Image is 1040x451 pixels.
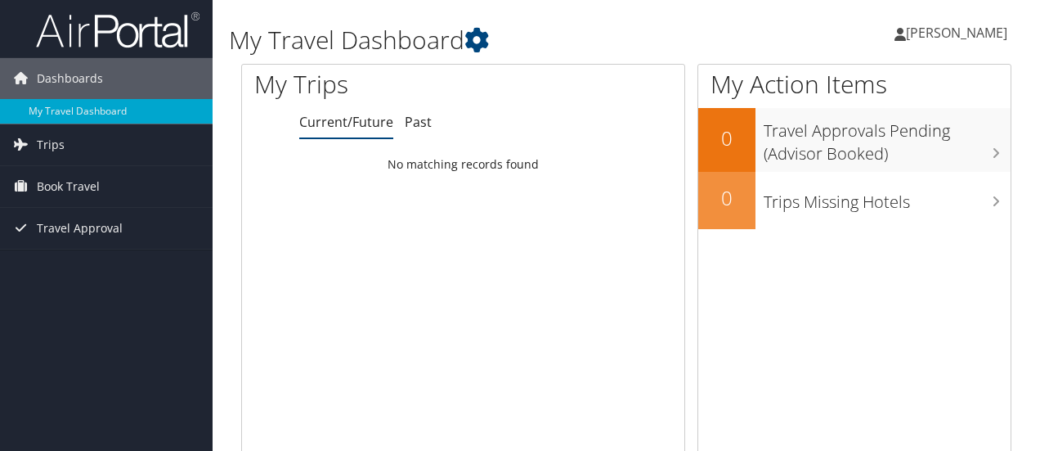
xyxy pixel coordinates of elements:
span: Book Travel [37,166,100,207]
a: Past [405,113,432,131]
h3: Trips Missing Hotels [764,183,1011,214]
h1: My Trips [254,67,488,101]
a: 0Travel Approvals Pending (Advisor Booked) [698,108,1011,171]
a: 0Trips Missing Hotels [698,172,1011,229]
h2: 0 [698,184,755,212]
a: Current/Future [299,113,393,131]
h1: My Action Items [698,67,1011,101]
span: [PERSON_NAME] [906,24,1007,42]
h2: 0 [698,124,755,152]
td: No matching records found [242,150,684,179]
img: airportal-logo.png [36,11,199,49]
span: Travel Approval [37,208,123,249]
span: Trips [37,124,65,165]
span: Dashboards [37,58,103,99]
h3: Travel Approvals Pending (Advisor Booked) [764,111,1011,165]
h1: My Travel Dashboard [229,23,759,57]
a: [PERSON_NAME] [894,8,1024,57]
